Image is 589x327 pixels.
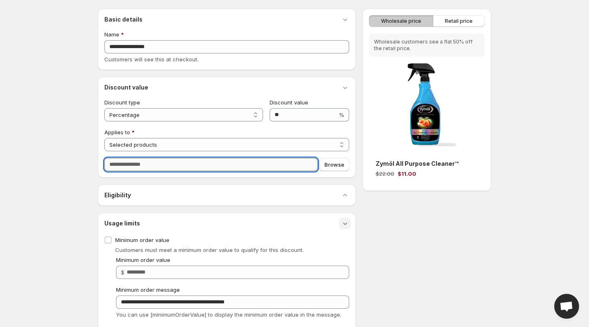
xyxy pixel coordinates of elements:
h3: Discount value [104,83,148,92]
p: Wholesale customers see a flat 50% off the retail price. [374,39,480,52]
h3: Basic details [104,15,142,24]
span: $11.00 [398,170,416,177]
h3: Eligibility [104,191,131,199]
button: Browse [319,158,349,171]
h3: Zymöl All Purpose Cleaner™ [376,160,478,168]
img: Zymöl All Purpose Cleaner™ [369,63,485,146]
span: Wholesale price [381,18,421,24]
span: % [339,111,344,118]
span: Customers will see this at checkout. [104,56,198,63]
span: Discount type [104,99,140,106]
button: Wholesale price [369,15,433,27]
button: Retail price [433,15,485,27]
span: Minimum order message [116,286,180,293]
span: Browse [324,160,344,169]
span: Name [104,31,119,38]
span: Minimum order value [116,257,170,263]
h3: Usage limits [104,219,140,228]
span: Retail price [445,18,473,24]
span: $ [121,269,124,276]
span: Customers must meet a minimum order value to qualify for this discount. [115,247,304,253]
div: Open chat [554,294,579,319]
span: You can use [minimumOrderValue] to display the minimum order value in the message. [116,311,341,318]
span: Discount value [270,99,308,106]
span: $22.00 [376,170,394,177]
span: Minimum order value [115,237,169,243]
span: Applies to [104,129,130,136]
